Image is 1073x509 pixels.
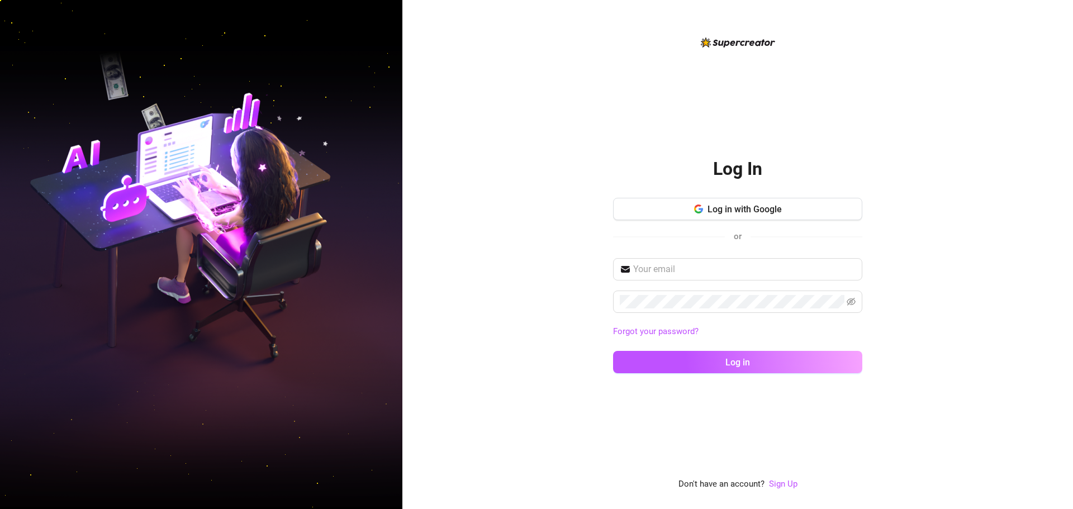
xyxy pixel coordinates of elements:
span: eye-invisible [847,297,856,306]
span: Log in [725,357,750,368]
input: Your email [633,263,856,276]
button: Log in with Google [613,198,862,220]
a: Forgot your password? [613,325,862,339]
span: Log in with Google [708,204,782,215]
span: Don't have an account? [678,478,765,491]
span: or [734,231,742,241]
a: Sign Up [769,478,797,491]
a: Sign Up [769,479,797,489]
h2: Log In [713,158,762,180]
a: Forgot your password? [613,326,699,336]
button: Log in [613,351,862,373]
img: logo-BBDzfeDw.svg [701,37,775,47]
